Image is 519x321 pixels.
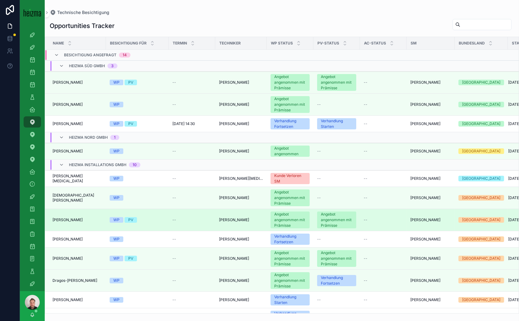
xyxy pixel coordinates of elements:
[110,256,165,261] a: WPPV
[317,118,356,129] a: Verhandlung Starten
[462,121,500,127] div: [GEOGRAPHIC_DATA]
[219,217,263,222] a: [PERSON_NAME]
[317,237,321,242] span: --
[271,189,310,206] a: Angebot angenommen mit Prämisse
[462,195,500,201] div: [GEOGRAPHIC_DATA]
[172,256,176,261] span: --
[69,162,126,167] span: Heizma Installations GmbH
[317,74,356,91] a: Angebot angenommen mit Prämisse
[410,102,440,107] span: [PERSON_NAME]
[113,256,120,261] div: WP
[410,121,451,126] a: [PERSON_NAME]
[172,297,176,302] span: --
[274,118,306,129] div: Verhandlung Fortsetzen
[52,80,102,85] a: [PERSON_NAME]
[364,149,403,154] a: --
[317,297,356,302] a: --
[271,173,310,184] a: Kunde Verloren SM
[364,217,367,222] span: --
[219,297,263,302] a: [PERSON_NAME]
[52,193,102,203] span: [DEMOGRAPHIC_DATA][PERSON_NAME]
[462,102,500,107] div: [GEOGRAPHIC_DATA]
[110,41,147,46] span: Besichtigung für
[133,162,137,167] div: 10
[458,102,504,107] a: [GEOGRAPHIC_DATA]
[364,176,367,181] span: --
[52,174,102,184] span: [PERSON_NAME][MEDICAL_DATA]
[274,146,306,157] div: Angebot angenommen
[364,195,367,200] span: --
[110,80,165,85] a: WPPV
[52,102,83,107] span: [PERSON_NAME]
[219,237,249,242] span: [PERSON_NAME]
[317,297,321,302] span: --
[219,297,249,302] span: [PERSON_NAME]
[114,135,116,140] div: 1
[172,217,176,222] span: --
[128,217,133,223] div: PV
[317,195,356,200] a: --
[52,217,83,222] span: [PERSON_NAME]
[172,176,176,181] span: --
[462,256,500,261] div: [GEOGRAPHIC_DATA]
[52,297,102,302] a: [PERSON_NAME]
[364,102,367,107] span: --
[172,195,176,200] span: --
[113,236,120,242] div: WP
[219,278,249,283] span: [PERSON_NAME]
[458,256,504,261] a: [GEOGRAPHIC_DATA]
[364,278,403,283] a: --
[462,176,500,181] div: [GEOGRAPHIC_DATA]
[69,135,108,140] span: Heizma Nord GmbH
[274,212,306,228] div: Angebot angenommen mit Prämisse
[219,176,263,181] a: [PERSON_NAME][MEDICAL_DATA]
[24,8,41,16] img: App logo
[113,176,120,181] div: WP
[110,102,165,107] a: WP
[219,121,249,126] span: [PERSON_NAME]
[364,80,403,85] a: --
[128,256,133,261] div: PV
[317,250,356,267] a: Angebot angenommen mit Prämisse
[172,149,176,154] span: --
[458,195,504,201] a: [GEOGRAPHIC_DATA]
[410,217,451,222] a: [PERSON_NAME]
[271,212,310,228] a: Angebot angenommen mit Prämisse
[410,149,440,154] span: [PERSON_NAME]
[172,278,212,283] a: --
[52,149,83,154] span: [PERSON_NAME]
[57,9,109,16] span: Technische Besichtigung
[219,149,263,154] a: [PERSON_NAME]
[113,217,120,223] div: WP
[462,80,500,85] div: [GEOGRAPHIC_DATA]
[110,176,165,181] a: WP
[128,121,133,127] div: PV
[364,237,403,242] a: --
[271,118,310,129] a: Verhandlung Fortsetzen
[219,41,241,46] span: Techniker
[317,195,321,200] span: --
[52,121,83,126] span: [PERSON_NAME]
[173,41,187,46] span: Termin
[172,80,212,85] a: --
[410,80,440,85] span: [PERSON_NAME]
[459,41,485,46] span: Bundesland
[410,195,451,200] a: [PERSON_NAME]
[364,237,367,242] span: --
[317,41,339,46] span: PV-Status
[219,195,263,200] a: [PERSON_NAME]
[52,297,83,302] span: [PERSON_NAME]
[219,256,263,261] a: [PERSON_NAME]
[52,217,102,222] a: [PERSON_NAME]
[52,149,102,154] a: [PERSON_NAME]
[271,74,310,91] a: Angebot angenommen mit Prämisse
[113,102,120,107] div: WP
[458,278,504,283] a: [GEOGRAPHIC_DATA]
[111,63,114,68] div: 3
[462,297,500,303] div: [GEOGRAPHIC_DATA]
[364,41,386,46] span: AC-Status
[458,148,504,154] a: [GEOGRAPHIC_DATA]
[271,272,310,289] a: Angebot angenommen mit Prämisse
[462,278,500,283] div: [GEOGRAPHIC_DATA]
